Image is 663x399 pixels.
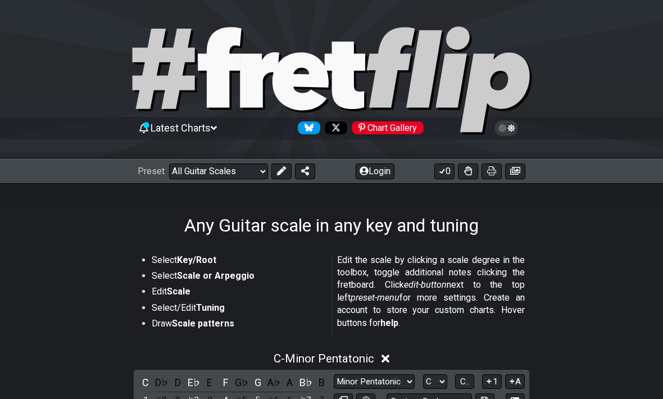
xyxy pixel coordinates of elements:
div: toggle pitch class [315,375,329,390]
span: Preset [138,166,165,176]
li: Select/Edit [152,302,324,318]
em: edit-button [404,279,447,290]
a: Follow #fretflip at Bluesky [293,121,320,134]
a: Follow #fretflip at X [320,121,347,134]
em: preset-menu [351,292,399,303]
h1: Any Guitar scale in any key and tuning [184,215,479,236]
strong: Key/Root [177,255,216,265]
button: Toggle Dexterity for all fretkits [458,164,478,179]
div: toggle pitch class [170,375,185,390]
div: toggle pitch class [187,375,201,390]
strong: Scale or Arpeggio [177,270,255,281]
p: Edit the scale by clicking a scale degree in the toolbox, toggle additional notes clicking the fr... [337,254,525,329]
button: A [505,374,525,389]
li: Draw [152,318,324,333]
li: Select [152,270,324,285]
button: Share Preset [295,164,315,179]
div: toggle pitch class [138,375,153,390]
span: C - Minor Pentatonic [274,352,374,365]
div: Chart Gallery [352,121,424,134]
button: Print [482,164,502,179]
div: toggle pitch class [234,375,249,390]
div: toggle pitch class [202,375,217,390]
div: toggle pitch class [298,375,313,390]
button: Edit Preset [271,164,292,179]
div: toggle pitch class [155,375,169,390]
button: Login [356,164,394,179]
button: Create image [505,164,525,179]
a: #fretflip at Pinterest [347,121,424,134]
button: 1 [482,374,501,389]
strong: Scale patterns [172,318,234,329]
div: toggle pitch class [283,375,297,390]
li: Edit [152,285,324,301]
button: C.. [455,374,474,389]
div: toggle pitch class [266,375,281,390]
strong: help [380,318,398,328]
div: toggle pitch class [219,375,233,390]
select: Tonic/Root [423,374,447,389]
select: Preset [169,164,268,179]
li: Select [152,254,324,270]
div: toggle pitch class [251,375,265,390]
span: Toggle light / dark theme [500,123,513,133]
strong: Tuning [196,302,225,313]
span: C.. [460,377,469,387]
button: 0 [434,164,455,179]
select: Scale [334,374,415,389]
strong: Scale [167,286,190,297]
span: Latest Charts [151,122,211,134]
